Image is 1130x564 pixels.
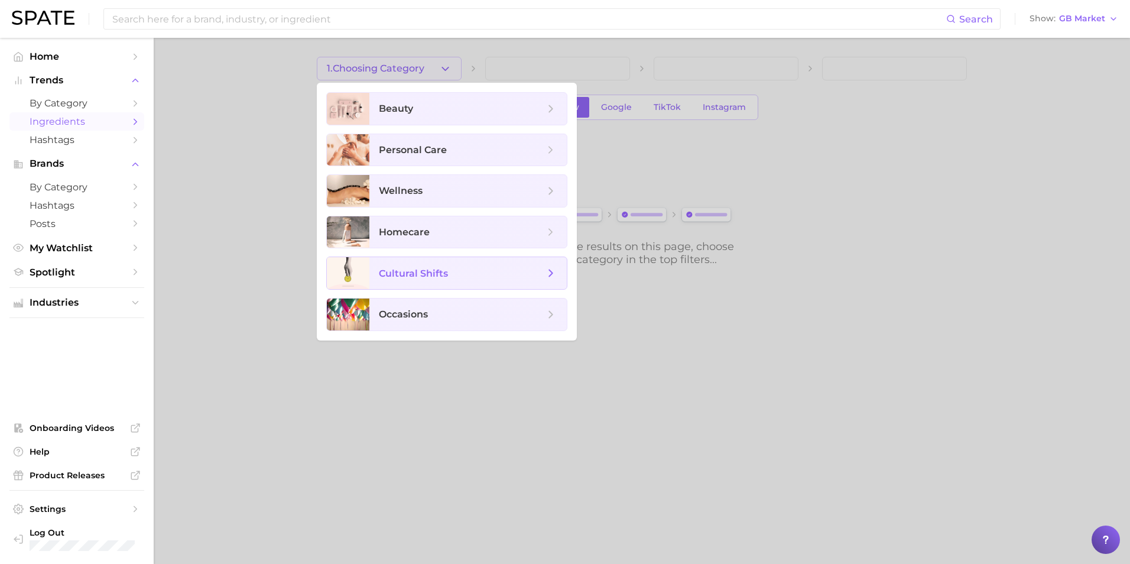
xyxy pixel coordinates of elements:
[9,178,144,196] a: by Category
[12,11,74,25] img: SPATE
[9,500,144,518] a: Settings
[30,200,124,211] span: Hashtags
[379,226,430,238] span: homecare
[317,83,577,341] ul: 1.Choosing Category
[30,527,135,538] span: Log Out
[379,268,448,279] span: cultural shifts
[30,51,124,62] span: Home
[9,239,144,257] a: My Watchlist
[9,131,144,149] a: Hashtags
[30,98,124,109] span: by Category
[9,466,144,484] a: Product Releases
[30,75,124,86] span: Trends
[959,14,993,25] span: Search
[9,112,144,131] a: Ingredients
[1027,11,1121,27] button: ShowGB Market
[30,242,124,254] span: My Watchlist
[9,419,144,437] a: Onboarding Videos
[30,470,124,481] span: Product Releases
[379,103,413,114] span: beauty
[1030,15,1056,22] span: Show
[9,215,144,233] a: Posts
[30,218,124,229] span: Posts
[30,446,124,457] span: Help
[9,47,144,66] a: Home
[9,294,144,312] button: Industries
[379,185,423,196] span: wellness
[30,423,124,433] span: Onboarding Videos
[379,309,428,320] span: occasions
[9,196,144,215] a: Hashtags
[30,116,124,127] span: Ingredients
[9,443,144,461] a: Help
[30,181,124,193] span: by Category
[9,524,144,555] a: Log out. Currently logged in with e-mail skalinovsky@mdlz.com.
[30,158,124,169] span: Brands
[9,263,144,281] a: Spotlight
[9,155,144,173] button: Brands
[30,267,124,278] span: Spotlight
[9,94,144,112] a: by Category
[111,9,946,29] input: Search here for a brand, industry, or ingredient
[30,504,124,514] span: Settings
[30,297,124,308] span: Industries
[9,72,144,89] button: Trends
[379,144,447,155] span: personal care
[30,134,124,145] span: Hashtags
[1059,15,1105,22] span: GB Market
